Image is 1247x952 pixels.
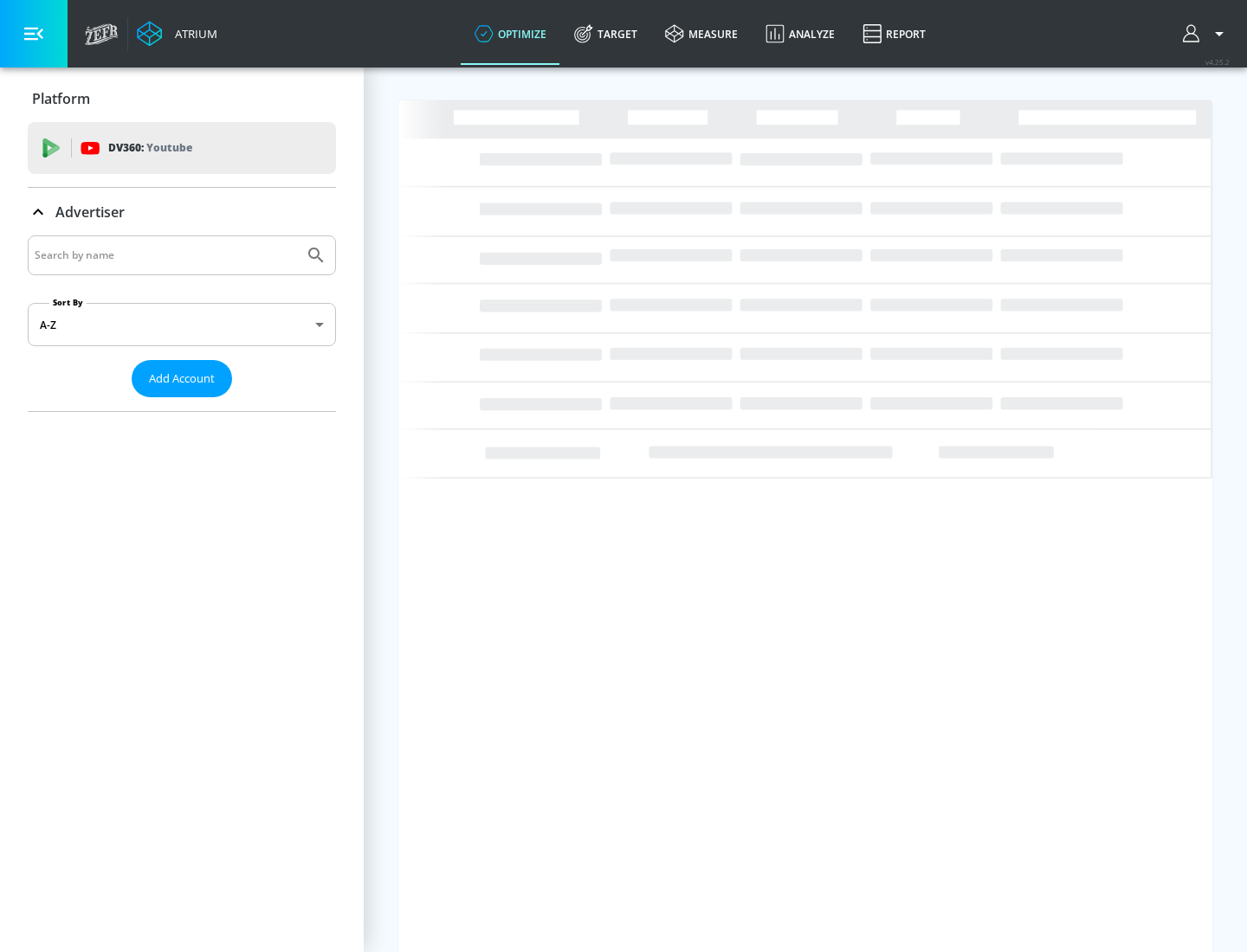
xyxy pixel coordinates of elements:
p: DV360: [108,138,192,158]
p: Youtube [146,138,192,157]
p: Platform [32,89,90,108]
nav: list of Advertiser [28,397,336,411]
button: Add Account [132,360,232,397]
a: Target [560,3,651,65]
div: DV360: Youtube [28,122,336,174]
input: Search by name [35,244,297,267]
div: Platform [28,74,336,123]
p: Advertiser [55,203,125,222]
a: Report [849,3,940,65]
a: Analyze [752,3,849,65]
div: Advertiser [28,188,336,236]
div: Advertiser [28,235,336,411]
label: Sort By [49,297,87,308]
div: A-Z [28,303,336,346]
span: v 4.25.2 [1205,57,1230,67]
span: Add Account [149,369,215,389]
a: Atrium [137,21,217,47]
a: optimize [461,3,560,65]
div: Atrium [168,26,217,42]
a: measure [651,3,752,65]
